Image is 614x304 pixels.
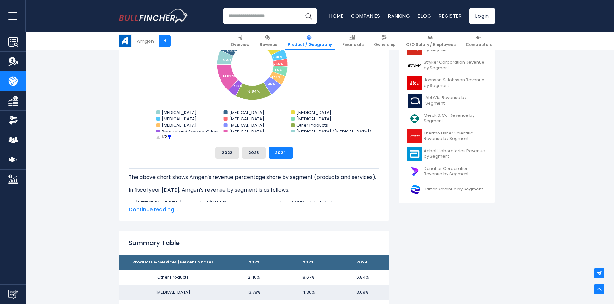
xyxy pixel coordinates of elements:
[215,147,239,159] button: 2022
[403,32,458,50] a: CEO Salary / Employees
[403,163,490,180] a: Danaher Corporation Revenue by Segment
[162,109,197,115] text: [MEDICAL_DATA]
[129,13,379,142] svg: Amgen's Revenue Share by Segment
[407,111,422,126] img: MRK logo
[403,110,490,127] a: Merck & Co. Revenue by Segment
[296,129,371,135] text: [MEDICAL_DATA] ([MEDICAL_DATA])
[425,95,486,106] span: AbbVie Revenue by Segment
[228,32,252,50] a: Overview
[229,129,264,135] text: [MEDICAL_DATA]
[424,148,486,159] span: Abbott Laboratories Revenue by Segment
[260,42,277,47] span: Revenue
[424,113,486,124] span: Merck & Co. Revenue by Segment
[281,255,335,270] th: 2023
[388,13,410,19] a: Ranking
[407,164,422,179] img: DHR logo
[129,173,379,181] p: The above chart shows Amgen's revenue percentage share by segment (products and services).
[223,74,235,78] tspan: 13.09 %
[161,134,167,139] text: 1/2
[424,166,486,177] span: Danaher Corporation Revenue by Segment
[281,270,335,285] td: 18.67%
[296,122,328,128] text: Other Products
[335,270,389,285] td: 16.84%
[296,116,331,122] text: [MEDICAL_DATA]
[466,42,492,47] span: Competitors
[229,122,264,128] text: [MEDICAL_DATA]
[301,8,317,24] button: Search
[8,115,18,125] img: Ownership
[403,145,490,163] a: Abbott Laboratories Revenue by Segment
[274,62,283,66] tspan: 3.55 %
[242,147,266,159] button: 2023
[162,122,197,128] text: [MEDICAL_DATA]
[129,206,379,214] span: Continue reading...
[223,58,231,62] tspan: 6.65 %
[335,285,389,300] td: 13.09%
[266,82,275,86] tspan: 6.36 %
[257,32,280,50] a: Revenue
[403,180,490,198] a: Pfizer Revenue by Segment
[424,42,486,53] span: Eli Lilly and Company Revenue by Segment
[418,13,431,19] a: Blog
[403,74,490,92] a: Johnson & Johnson Revenue by Segment
[424,78,486,88] span: Johnson & Johnson Revenue by Segment
[469,8,495,24] a: Login
[407,58,422,73] img: SYK logo
[129,186,379,194] p: In fiscal year [DATE], Amgen's revenue by segment is as follows:
[119,9,188,23] img: Bullfincher logo
[285,32,335,50] a: Product / Geography
[342,42,364,47] span: Financials
[274,69,282,72] tspan: 4.5 %
[231,42,249,47] span: Overview
[137,37,154,45] div: Amgen
[119,9,188,23] a: Go to homepage
[269,147,293,159] button: 2024
[406,42,456,47] span: CEO Salary / Employees
[135,199,181,207] b: [MEDICAL_DATA]
[424,131,486,142] span: Thermo Fisher Scientific Revenue by Segment
[329,13,343,19] a: Home
[403,92,490,110] a: AbbVie Revenue by Segment
[296,109,331,115] text: [MEDICAL_DATA]
[425,187,483,192] span: Pfizer Revenue by Segment
[335,255,389,270] th: 2024
[119,270,227,285] td: Other Products
[247,89,260,94] tspan: 16.84 %
[227,49,236,53] tspan: 5.54 %
[162,116,197,122] text: [MEDICAL_DATA]
[351,13,380,19] a: Companies
[233,85,242,88] tspan: 4.18 %
[371,32,399,50] a: Ownership
[407,94,423,108] img: ABBV logo
[288,42,332,47] span: Product / Geography
[273,56,282,59] tspan: 4.68 %
[407,182,423,197] img: PFE logo
[439,13,462,19] a: Register
[463,32,495,50] a: Competitors
[374,42,396,47] span: Ownership
[339,32,366,50] a: Financials
[227,285,281,300] td: 13.78%
[229,116,264,122] text: [MEDICAL_DATA]
[129,199,379,207] li: generated $1.34 B in revenue, representing 4.02% of its total revenue.
[119,255,227,270] th: Products & Services (Percent Share)
[129,238,379,248] h2: Summary Table
[424,60,486,71] span: Stryker Corporation Revenue by Segment
[227,255,281,270] th: 2022
[403,57,490,74] a: Stryker Corporation Revenue by Segment
[271,76,280,79] tspan: 4.36 %
[227,270,281,285] td: 21.16%
[119,285,227,300] td: [MEDICAL_DATA]
[407,76,422,90] img: JNJ logo
[281,285,335,300] td: 14.36%
[407,147,422,161] img: ABT logo
[159,35,171,47] a: +
[119,35,131,47] img: AMGN logo
[229,109,264,115] text: [MEDICAL_DATA]
[162,129,218,135] text: Product and Service, Other
[407,129,422,143] img: TMO logo
[403,127,490,145] a: Thermo Fisher Scientific Revenue by Segment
